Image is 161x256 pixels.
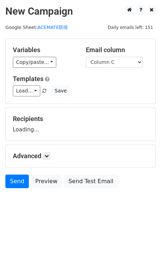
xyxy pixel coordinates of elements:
[13,85,40,96] a: Load...
[13,115,148,134] div: Loading...
[13,75,43,82] a: Templates
[5,175,29,188] a: Send
[13,115,148,123] h5: Recipients
[5,25,68,30] small: Google Sheet:
[13,57,56,68] a: Copy/paste...
[105,25,156,30] a: Daily emails left: 151
[5,5,156,17] h2: New Campaign
[64,175,118,188] a: Send Test Email
[13,46,75,54] h5: Variables
[37,25,68,30] a: ACEMATE联络
[86,46,148,54] h5: Email column
[13,152,148,160] h5: Advanced
[31,175,62,188] a: Preview
[105,24,156,31] span: Daily emails left: 151
[51,85,70,96] button: Save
